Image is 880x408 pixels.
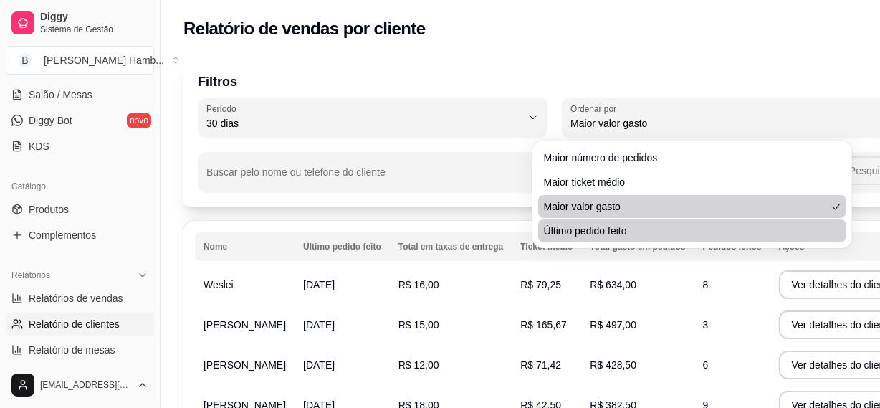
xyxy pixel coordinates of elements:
[703,279,709,290] span: 8
[29,317,120,331] span: Relatório de clientes
[195,232,295,261] th: Nome
[544,175,827,189] span: Maior ticket médio
[29,202,69,217] span: Produtos
[590,359,636,371] span: R$ 428,50
[29,291,123,305] span: Relatórios de vendas
[570,103,621,115] label: Ordenar por
[29,343,115,357] span: Relatório de mesas
[11,270,50,281] span: Relatórios
[40,379,131,391] span: [EMAIL_ADDRESS][DOMAIN_NAME]
[204,359,286,371] span: [PERSON_NAME]
[206,171,823,185] input: Buscar pelo nome ou telefone do cliente
[44,53,164,67] div: [PERSON_NAME] Hamb ...
[6,46,154,75] button: Select a team
[295,232,390,261] th: Último pedido feito
[183,17,426,40] h2: Relatório de vendas por cliente
[590,319,636,331] span: R$ 497,00
[590,279,636,290] span: R$ 634,00
[204,319,286,331] span: [PERSON_NAME]
[303,279,335,290] span: [DATE]
[703,359,709,371] span: 6
[40,11,148,24] span: Diggy
[520,359,561,371] span: R$ 71,42
[544,199,827,214] span: Maior valor gasto
[206,116,522,131] span: 30 dias
[398,359,439,371] span: R$ 12,00
[703,319,709,331] span: 3
[398,279,439,290] span: R$ 16,00
[206,103,241,115] label: Período
[29,113,72,128] span: Diggy Bot
[303,359,335,371] span: [DATE]
[6,175,154,198] div: Catálogo
[544,151,827,165] span: Maior número de pedidos
[512,232,581,261] th: Ticket médio
[29,87,92,102] span: Salão / Mesas
[29,228,96,242] span: Complementos
[520,279,561,290] span: R$ 79,25
[390,232,512,261] th: Total em taxas de entrega
[18,53,32,67] span: B
[29,139,49,153] span: KDS
[398,319,439,331] span: R$ 15,00
[520,319,567,331] span: R$ 165,67
[303,319,335,331] span: [DATE]
[544,224,827,238] span: Último pedido feito
[204,279,234,290] span: Weslei
[40,24,148,35] span: Sistema de Gestão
